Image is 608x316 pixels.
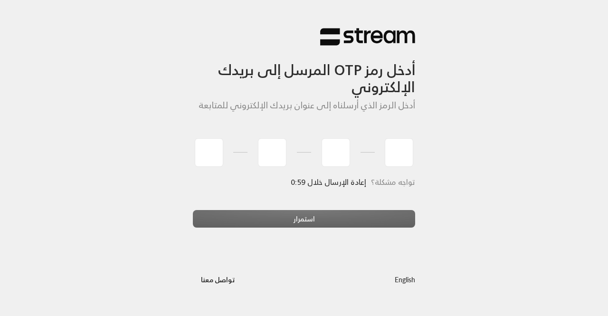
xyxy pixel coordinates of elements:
a: تواصل معنا [193,274,243,286]
h3: أدخل رمز OTP المرسل إلى بريدك الإلكتروني [193,46,415,96]
button: تواصل معنا [193,271,243,288]
h5: أدخل الرمز الذي أرسلناه إلى عنوان بريدك الإلكتروني للمتابعة [193,100,415,111]
span: تواجه مشكلة؟ [371,175,415,189]
a: English [395,271,415,288]
img: Stream Logo [320,28,415,46]
span: إعادة الإرسال خلال 0:59 [291,175,366,189]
